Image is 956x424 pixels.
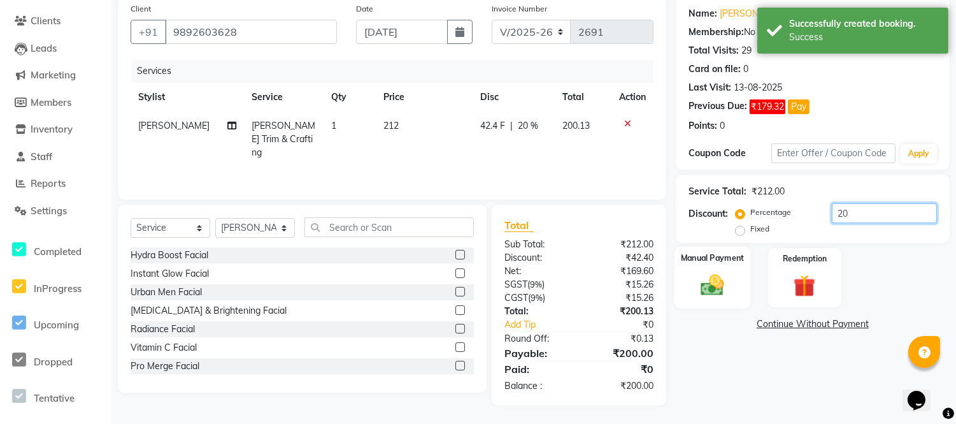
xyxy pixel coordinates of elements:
[510,119,513,133] span: |
[531,293,543,303] span: 9%
[31,69,76,81] span: Marketing
[34,245,82,258] span: Completed
[356,3,373,15] label: Date
[579,332,663,346] div: ₹0.13
[750,223,769,235] label: Fixed
[579,362,663,377] div: ₹0
[3,41,108,56] a: Leads
[495,318,593,332] a: Add Tip
[579,305,663,318] div: ₹200.13
[720,7,791,20] a: [PERSON_NAME]
[31,150,52,163] span: Staff
[34,356,73,368] span: Dropped
[244,83,323,112] th: Service
[688,26,744,39] div: Membership:
[495,332,579,346] div: Round Off:
[495,305,579,318] div: Total:
[31,177,66,189] span: Reports
[31,15,61,27] span: Clients
[252,120,315,158] span: [PERSON_NAME] Trim & Crafting
[495,265,579,278] div: Net:
[331,120,336,131] span: 1
[680,252,744,264] label: Manual Payment
[743,62,748,76] div: 0
[678,318,947,331] a: Continue Without Payment
[3,68,108,83] a: Marketing
[688,119,717,133] div: Points:
[688,207,728,221] div: Discount:
[473,83,555,112] th: Disc
[530,279,542,289] span: 9%
[31,123,73,135] span: Inventory
[579,291,663,305] div: ₹15.26
[3,150,108,164] a: Staff
[131,341,197,355] div: Vitamin C Facial
[611,83,653,112] th: Action
[694,272,731,298] img: _cash.svg
[688,147,771,160] div: Coupon Code
[688,44,739,57] div: Total Visits:
[131,304,287,318] div: [MEDICAL_DATA] & Brightening Facial
[752,185,785,198] div: ₹212.00
[131,323,195,336] div: Radiance Facial
[131,20,166,44] button: +91
[34,392,75,404] span: Tentative
[495,362,579,377] div: Paid:
[3,96,108,110] a: Members
[495,291,579,305] div: ( )
[34,282,82,295] span: InProgress
[562,120,590,131] span: 200.13
[495,251,579,265] div: Discount:
[789,17,939,31] div: Successfully created booking.
[31,42,57,54] span: Leads
[376,83,473,112] th: Price
[688,26,937,39] div: No Active Membership
[518,119,538,133] span: 20 %
[688,81,731,94] div: Last Visit:
[504,219,534,232] span: Total
[131,286,202,299] div: Urban Men Facial
[579,346,663,361] div: ₹200.00
[750,207,791,218] label: Percentage
[579,238,663,251] div: ₹212.00
[734,81,782,94] div: 13-08-2025
[579,265,663,278] div: ₹169.60
[131,267,209,281] div: Instant Glow Facial
[593,318,663,332] div: ₹0
[783,253,827,265] label: Redemption
[3,177,108,191] a: Reports
[383,120,399,131] span: 212
[504,292,528,303] span: CGST
[138,120,210,131] span: [PERSON_NAME]
[579,278,663,291] div: ₹15.26
[132,59,663,83] div: Services
[720,119,725,133] div: 0
[504,279,527,290] span: SGST
[495,238,579,251] div: Sub Total:
[165,20,337,44] input: Search by Name/Mobile/Email/Code
[901,144,937,163] button: Apply
[31,96,71,108] span: Members
[579,251,663,265] div: ₹42.40
[787,272,822,300] img: _gift.svg
[495,278,579,291] div: ( )
[750,99,785,114] span: ₹179.32
[789,31,939,44] div: Success
[579,379,663,393] div: ₹200.00
[492,3,547,15] label: Invoice Number
[131,360,199,373] div: Pro Merge Facial
[555,83,611,112] th: Total
[34,319,79,331] span: Upcoming
[131,83,244,112] th: Stylist
[495,379,579,393] div: Balance :
[902,373,943,411] iframe: chat widget
[480,119,505,133] span: 42.4 F
[688,185,746,198] div: Service Total:
[688,7,717,20] div: Name:
[304,217,474,237] input: Search or Scan
[131,3,151,15] label: Client
[131,249,208,262] div: Hydra Boost Facial
[688,62,741,76] div: Card on file:
[3,14,108,29] a: Clients
[324,83,376,112] th: Qty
